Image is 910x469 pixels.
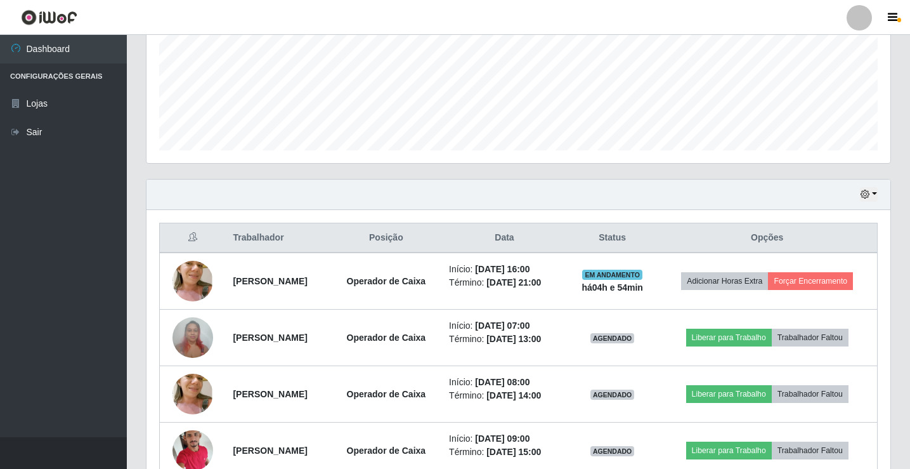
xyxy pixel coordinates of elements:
img: 1752702642595.jpeg [172,356,213,432]
img: 1752702642595.jpeg [172,243,213,319]
strong: Operador de Caixa [347,446,426,456]
time: [DATE] 14:00 [486,390,541,400]
button: Liberar para Trabalho [686,442,772,459]
span: AGENDADO [590,390,635,400]
button: Liberar para Trabalho [686,385,772,403]
strong: Operador de Caixa [347,389,426,399]
th: Opções [657,223,877,253]
li: Término: [449,389,560,402]
button: Trabalhador Faltou [772,442,848,459]
strong: Operador de Caixa [347,276,426,286]
th: Status [568,223,658,253]
li: Início: [449,432,560,446]
strong: [PERSON_NAME] [233,389,307,399]
button: Forçar Encerramento [768,272,853,290]
time: [DATE] 09:00 [475,433,530,444]
button: Trabalhador Faltou [772,385,848,403]
li: Término: [449,333,560,346]
th: Data [441,223,568,253]
strong: [PERSON_NAME] [233,446,307,456]
img: CoreUI Logo [21,10,77,25]
button: Adicionar Horas Extra [681,272,768,290]
li: Início: [449,319,560,333]
span: AGENDADO [590,333,635,343]
span: EM ANDAMENTO [582,270,642,280]
time: [DATE] 21:00 [486,277,541,287]
button: Trabalhador Faltou [772,329,848,347]
span: AGENDADO [590,446,635,456]
li: Início: [449,263,560,276]
strong: [PERSON_NAME] [233,333,307,343]
time: [DATE] 08:00 [475,377,530,387]
strong: [PERSON_NAME] [233,276,307,286]
th: Posição [331,223,441,253]
li: Término: [449,276,560,289]
button: Liberar para Trabalho [686,329,772,347]
time: [DATE] 15:00 [486,447,541,457]
time: [DATE] 07:00 [475,320,530,331]
li: Início: [449,376,560,389]
th: Trabalhador [225,223,330,253]
img: 1722880664865.jpeg [172,310,213,364]
li: Término: [449,446,560,459]
time: [DATE] 13:00 [486,334,541,344]
strong: há 04 h e 54 min [582,282,643,293]
time: [DATE] 16:00 [475,264,530,274]
strong: Operador de Caixa [347,333,426,343]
